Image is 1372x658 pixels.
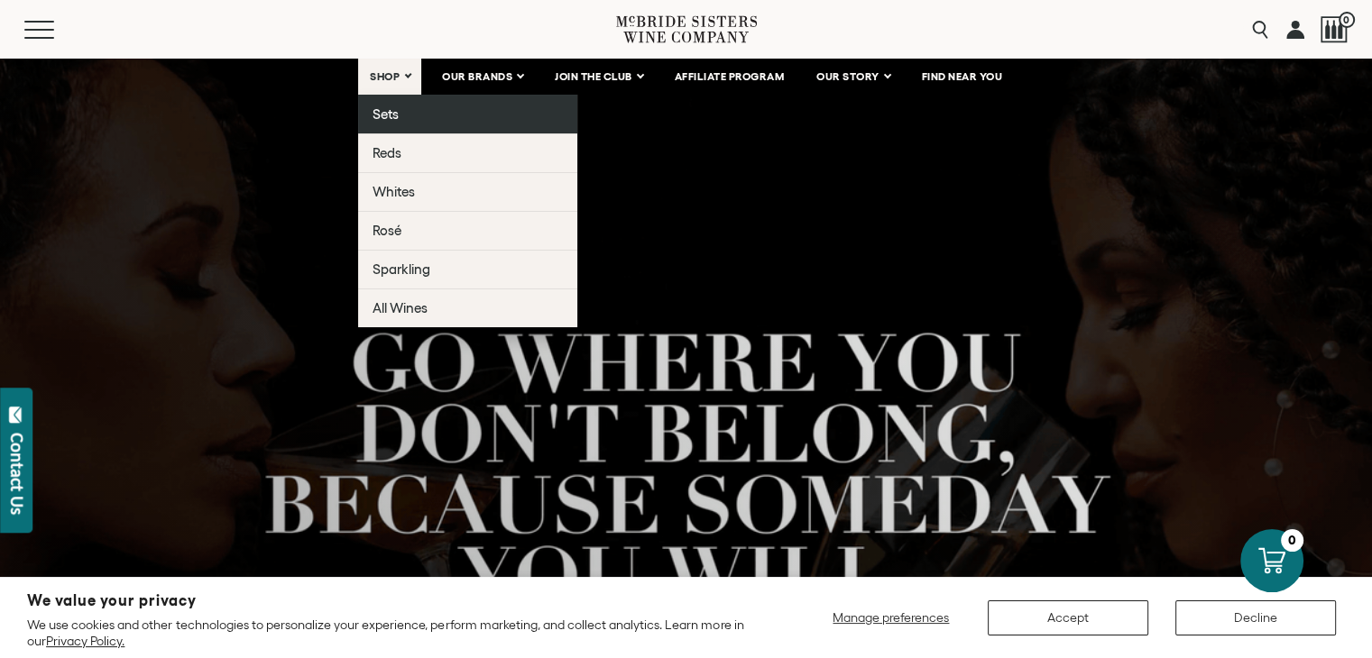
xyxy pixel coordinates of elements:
button: Accept [988,600,1148,635]
button: Mobile Menu Trigger [24,21,89,39]
span: OUR BRANDS [442,70,512,83]
span: Sparkling [373,261,430,277]
a: Sets [358,95,577,133]
a: AFFILIATE PROGRAM [663,59,796,95]
span: SHOP [370,70,401,83]
span: Rosé [373,223,401,238]
div: Contact Us [8,433,26,515]
p: We use cookies and other technologies to personalize your experience, perform marketing, and coll... [27,617,756,649]
span: Manage preferences [833,610,949,625]
a: SHOP [358,59,421,95]
span: AFFILIATE PROGRAM [675,70,785,83]
a: Sparkling [358,250,577,288]
a: OUR BRANDS [430,59,534,95]
a: Rosé [358,211,577,250]
a: All Wines [358,288,577,327]
button: Manage preferences [822,600,961,635]
span: Sets [373,106,399,122]
span: OUR STORY [816,70,879,83]
a: JOIN THE CLUB [543,59,654,95]
span: FIND NEAR YOU [922,70,1003,83]
span: JOIN THE CLUB [555,70,632,83]
span: 0 [1339,12,1355,28]
button: Decline [1175,600,1336,635]
span: Whites [373,184,415,199]
div: 0 [1281,529,1303,552]
a: OUR STORY [805,59,901,95]
a: FIND NEAR YOU [910,59,1015,95]
a: Privacy Policy. [46,634,124,648]
span: Reds [373,145,401,160]
h2: We value your privacy [27,593,756,608]
span: All Wines [373,300,428,315]
a: Reds [358,133,577,172]
a: Whites [358,172,577,211]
